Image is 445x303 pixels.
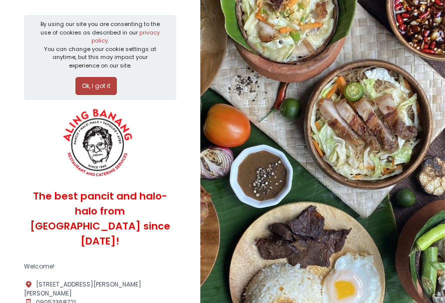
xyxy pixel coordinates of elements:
img: ALING BANANG [57,106,140,181]
div: By using our site you are consenting to the use of cookies as described in our You can change you... [39,20,161,69]
div: The best pancit and halo-halo from [GEOGRAPHIC_DATA] since [DATE]! [24,181,176,256]
div: Welcome! [24,262,176,271]
a: privacy policy. [91,28,160,45]
div: [STREET_ADDRESS][PERSON_NAME][PERSON_NAME] [24,280,176,298]
button: Ok, I got it [75,77,117,95]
